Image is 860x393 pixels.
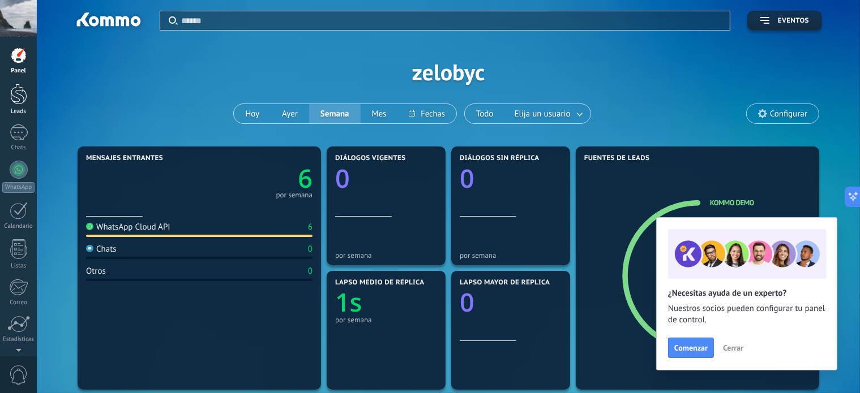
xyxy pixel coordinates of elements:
[335,316,437,324] div: por semana
[668,303,825,326] span: Nuestros socios pueden configurar tu panel de control.
[460,251,562,260] div: por semana
[2,108,35,115] div: Leads
[2,182,35,193] div: WhatsApp
[309,104,361,123] button: Semana
[770,109,807,119] span: Configurar
[460,154,540,162] span: Diálogos sin réplica
[86,154,163,162] span: Mensajes entrantes
[335,154,406,162] span: Diálogos vigentes
[86,245,93,252] img: Chats
[747,11,822,31] button: Eventos
[465,104,505,123] button: Todo
[86,222,170,232] div: WhatsApp Cloud API
[723,344,743,352] span: Cerrar
[234,104,271,123] button: Hoy
[86,244,117,254] div: Chats
[460,286,474,320] text: 0
[2,262,35,270] div: Listas
[2,67,35,75] div: Panel
[199,161,313,196] a: 6
[512,106,573,122] span: Elija un usuario
[86,223,93,230] img: WhatsApp Cloud API
[710,198,754,208] a: Kommo Demo
[2,223,35,230] div: Calendario
[308,244,313,254] div: 0
[668,338,714,358] button: Comenzar
[2,144,35,152] div: Chats
[505,104,591,123] button: Elija un usuario
[335,161,350,196] text: 0
[674,344,708,352] span: Comenzar
[2,299,35,306] div: Correo
[778,17,809,25] span: Eventos
[308,222,313,232] div: 6
[335,251,437,260] div: por semana
[298,161,313,196] text: 6
[2,336,35,343] div: Estadísticas
[271,104,309,123] button: Ayer
[308,266,313,277] div: 0
[335,279,425,287] span: Lapso medio de réplica
[361,104,398,123] button: Mes
[668,288,825,299] h2: ¿Necesitas ayuda de un experto?
[584,154,650,162] span: Fuentes de leads
[397,104,456,123] button: Fechas
[86,266,106,277] div: Otros
[276,192,313,198] div: por semana
[460,161,474,196] text: 0
[335,286,362,320] text: 1s
[718,339,748,356] button: Cerrar
[460,279,550,287] span: Lapso mayor de réplica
